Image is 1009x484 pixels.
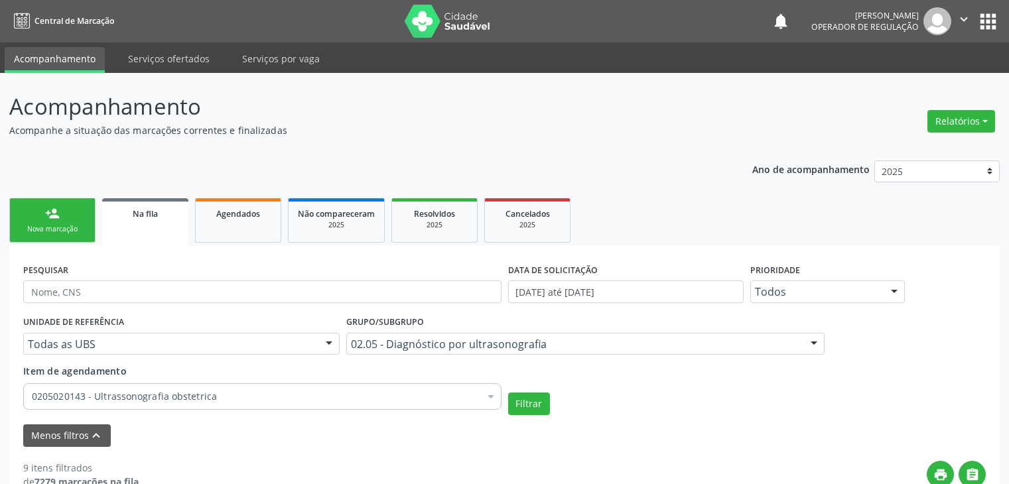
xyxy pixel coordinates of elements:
[965,467,980,482] i: 
[508,393,550,415] button: Filtrar
[28,337,312,351] span: Todas as UBS
[508,280,744,303] input: Selecione um intervalo
[9,90,703,123] p: Acompanhamento
[23,312,124,333] label: UNIDADE DE REFERÊNCIA
[133,208,158,219] span: Na fila
[233,47,329,70] a: Serviços por vaga
[508,260,598,280] label: DATA DE SOLICITAÇÃO
[750,260,800,280] label: Prioridade
[298,220,375,230] div: 2025
[298,208,375,219] span: Não compareceram
[45,206,60,221] div: person_add
[216,208,260,219] span: Agendados
[89,428,103,443] i: keyboard_arrow_up
[811,21,919,32] span: Operador de regulação
[772,12,790,30] button: notifications
[23,365,127,377] span: Item de agendamento
[9,10,114,32] a: Central de Marcação
[927,110,995,133] button: Relatórios
[23,280,502,303] input: Nome, CNS
[32,390,480,403] span: 0205020143 - Ultrassonografia obstetrica
[119,47,219,70] a: Serviços ofertados
[923,7,951,35] img: img
[34,15,114,27] span: Central de Marcação
[23,424,111,448] button: Menos filtroskeyboard_arrow_up
[811,10,919,21] div: [PERSON_NAME]
[752,160,870,177] p: Ano de acompanhamento
[414,208,455,219] span: Resolvidos
[494,220,561,230] div: 2025
[23,260,68,280] label: PESQUISAR
[401,220,468,230] div: 2025
[351,337,797,351] span: 02.05 - Diagnóstico por ultrasonografia
[19,224,86,234] div: Nova marcação
[957,12,971,27] i: 
[505,208,550,219] span: Cancelados
[5,47,105,73] a: Acompanhamento
[23,461,139,475] div: 9 itens filtrados
[9,123,703,137] p: Acompanhe a situação das marcações correntes e finalizadas
[933,467,948,482] i: print
[755,285,878,298] span: Todos
[951,7,976,35] button: 
[346,312,424,333] label: Grupo/Subgrupo
[976,10,1000,33] button: apps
